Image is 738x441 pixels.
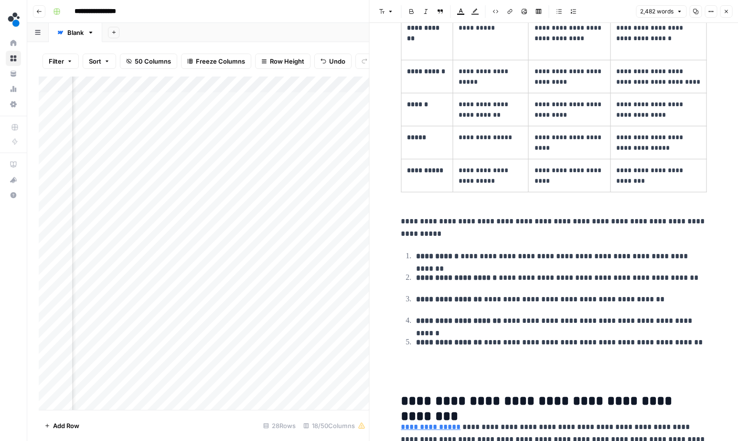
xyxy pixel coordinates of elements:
[314,54,352,69] button: Undo
[43,54,79,69] button: Filter
[6,51,21,66] a: Browse
[259,418,299,433] div: 28 Rows
[6,97,21,112] a: Settings
[135,56,171,66] span: 50 Columns
[49,23,102,42] a: Blank
[270,56,304,66] span: Row Height
[6,11,23,28] img: spot.ai Logo
[636,5,686,18] button: 2,482 words
[6,8,21,32] button: Workspace: spot.ai
[181,54,251,69] button: Freeze Columns
[83,54,116,69] button: Sort
[6,187,21,203] button: Help + Support
[67,28,84,37] div: Blank
[6,81,21,97] a: Usage
[6,35,21,51] a: Home
[640,7,674,16] span: 2,482 words
[6,66,21,81] a: Your Data
[196,56,245,66] span: Freeze Columns
[6,157,21,172] a: AirOps Academy
[6,172,21,187] button: What's new?
[120,54,177,69] button: 50 Columns
[49,56,64,66] span: Filter
[299,418,369,433] div: 18/50 Columns
[255,54,310,69] button: Row Height
[39,418,85,433] button: Add Row
[329,56,345,66] span: Undo
[53,421,79,430] span: Add Row
[89,56,101,66] span: Sort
